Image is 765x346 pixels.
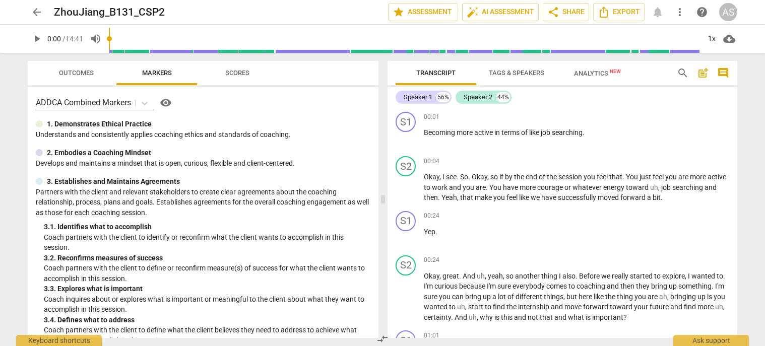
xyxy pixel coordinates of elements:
[620,193,647,201] span: forward
[653,193,661,201] span: bit
[44,253,370,263] div: 3. 2. Reconfirms measures of success
[719,3,737,21] button: AS
[653,173,665,181] span: feel
[87,30,105,48] button: Volume
[650,183,658,191] span: Filler word
[529,128,541,136] span: like
[658,183,661,191] span: ,
[486,183,489,191] span: .
[396,112,416,132] div: Change speaker
[47,35,61,43] span: 0:00
[579,293,594,301] span: here
[634,293,648,301] span: you
[424,212,439,220] span: 00:24
[47,119,152,129] p: 1. Demonstrates Ethical Practice
[691,272,717,280] span: wanted
[705,183,717,191] span: and
[36,158,370,169] p: Develops and maintains a mindset that is open, curious, flexible and client-centered.
[566,293,579,301] span: but
[158,95,174,111] button: Help
[474,128,494,136] span: active
[480,313,494,321] span: why
[612,272,630,280] span: really
[498,293,507,301] span: lot
[539,173,547,181] span: of
[518,303,551,311] span: internship
[424,293,439,301] span: sure
[449,183,463,191] span: and
[457,128,474,136] span: more
[723,33,735,45] span: cloud_download
[514,313,528,321] span: and
[568,313,586,321] span: what
[485,272,488,280] span: ,
[543,3,589,21] button: Share
[494,313,501,321] span: is
[497,282,513,290] span: sure
[31,6,43,18] span: arrow_back
[592,313,623,321] span: important
[469,313,477,321] span: Filler word
[424,303,449,311] span: wanted
[672,183,705,191] span: searching
[62,35,83,43] span: / 14:41
[506,303,518,311] span: the
[475,193,493,201] span: make
[446,173,457,181] span: see
[436,92,450,102] div: 56%
[439,293,452,301] span: you
[622,173,626,181] span: .
[647,193,653,201] span: a
[424,313,451,321] span: certainty
[678,282,712,290] span: something
[661,193,663,201] span: .
[715,65,731,81] button: Show/Hide comments
[564,183,572,191] span: or
[487,282,497,290] span: I'm
[396,156,416,176] div: Change speaker
[531,193,541,201] span: we
[44,232,370,253] p: Coach partners with the client to identify or reconfirm what the client wants to accomplish in th...
[376,333,389,345] span: compare_arrows
[477,313,480,321] span: ,
[648,293,659,301] span: are
[225,69,249,77] span: Scores
[54,6,165,19] h2: ZhouJiang_B131_CSP2
[519,193,531,201] span: like
[442,272,459,280] span: great
[693,3,711,21] a: Help
[526,173,539,181] span: end
[584,173,597,181] span: you
[661,183,672,191] span: job
[685,272,688,280] span: ,
[434,282,459,290] span: curious
[513,282,546,290] span: everybody
[463,183,476,191] span: you
[554,313,568,321] span: and
[579,272,601,280] span: Before
[490,173,499,181] span: so
[44,294,370,315] p: Coach inquires about or explores what is important or meaningful to the client about what they wa...
[717,272,723,280] span: to
[31,33,43,45] span: play_arrow
[457,173,460,181] span: .
[514,173,526,181] span: the
[516,293,544,301] span: different
[583,303,610,311] span: forward
[503,272,506,280] span: ,
[541,193,558,201] span: have
[577,282,607,290] span: coaching
[467,6,479,18] span: auto_fix_high
[462,3,539,21] button: AI Assessment
[90,33,102,45] span: volume_up
[455,313,469,321] span: And
[424,282,434,290] span: I'm
[496,92,510,102] div: 44%
[697,293,707,301] span: up
[605,293,617,301] span: the
[499,173,505,181] span: if
[449,303,457,311] span: to
[714,293,725,301] span: you
[547,6,585,18] span: Share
